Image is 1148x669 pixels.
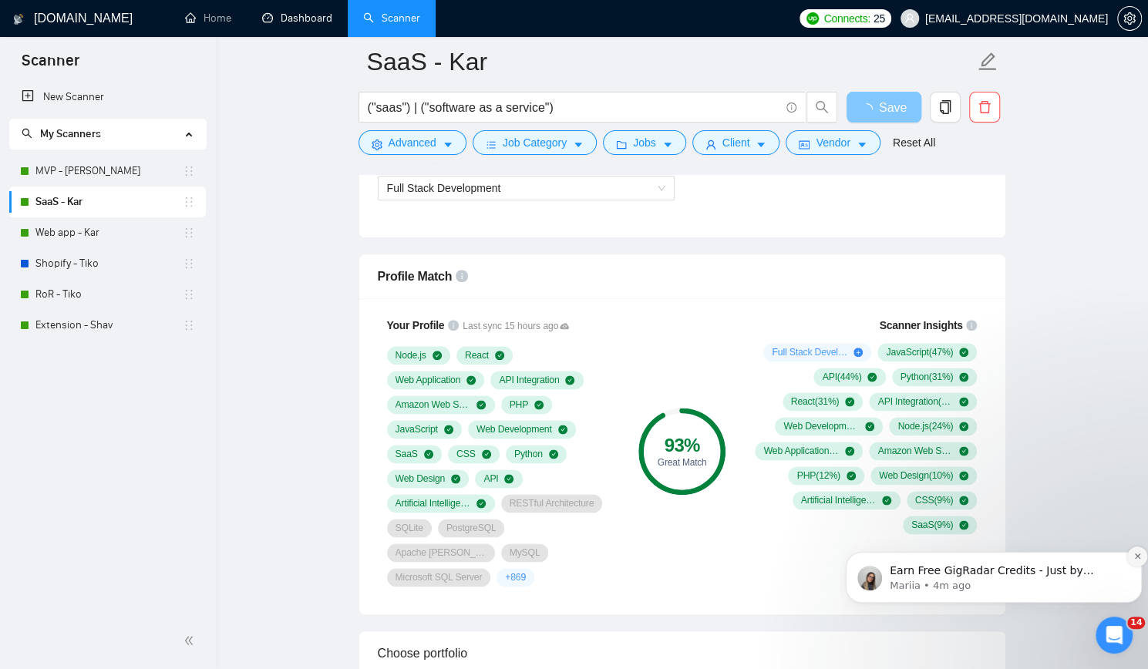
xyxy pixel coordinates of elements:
button: setting [1117,6,1142,31]
span: info-circle [448,320,459,331]
span: PostgreSQL [446,522,497,534]
span: caret-down [662,139,673,150]
iframe: Intercom notifications message [840,519,1148,627]
span: Artificial Intelligence ( 9 %) [801,494,877,506]
span: + 869 [505,571,526,583]
span: Apache [PERSON_NAME] [396,546,486,559]
span: Vendor [816,134,850,151]
span: MySQL [510,546,540,559]
span: check-circle [959,372,968,382]
span: Scanner [9,49,92,82]
li: SaaS - Kar [9,187,206,217]
a: New Scanner [22,82,194,113]
span: check-circle [549,449,558,459]
span: check-circle [845,446,854,456]
span: plus-circle [853,348,863,357]
span: delete [970,100,999,114]
button: delete [969,92,1000,123]
a: dashboardDashboard [262,12,332,25]
span: holder [183,165,195,177]
span: Node.js [396,349,426,361]
img: upwork-logo.png [806,12,819,25]
span: Python ( 31 %) [901,371,954,383]
li: New Scanner [9,82,206,113]
span: search [22,128,32,139]
span: info-circle [456,270,468,282]
span: Node.js ( 24 %) [897,420,953,432]
span: API Integration [499,374,559,386]
span: check-circle [959,471,968,480]
button: barsJob Categorycaret-down [473,130,597,155]
span: Microsoft SQL Server [396,571,483,583]
span: setting [1118,12,1141,25]
span: check-circle [865,422,874,431]
span: edit [978,52,998,72]
span: Scanner Insights [879,320,962,331]
span: Full Stack Development [387,182,501,194]
div: Great Match [638,458,725,467]
button: idcardVendorcaret-down [786,130,880,155]
span: Amazon Web Services [396,398,471,411]
span: check-circle [959,422,968,431]
span: Amazon Web Services ( 14 %) [877,445,953,457]
span: double-left [183,633,199,648]
span: check-circle [534,400,544,409]
span: Advanced [389,134,436,151]
span: check-circle [867,372,877,382]
span: API Integration ( 31 %) [877,395,953,408]
span: check-circle [504,474,513,483]
span: Web Development ( 26 %) [783,420,859,432]
span: JavaScript [396,423,438,435]
span: 25 [874,10,885,27]
img: logo [13,7,24,32]
span: check-circle [476,400,486,409]
li: Extension - Shav [9,310,206,341]
span: My Scanners [40,127,101,140]
span: caret-down [573,139,584,150]
span: Artificial Intelligence [396,497,471,509]
a: setting [1117,12,1142,25]
span: Connects: [823,10,870,27]
span: check-circle [558,425,567,434]
span: search [807,100,837,114]
a: RoR - Tiko [35,279,183,310]
span: Your Profile [387,319,445,331]
input: Scanner name... [367,42,975,81]
input: Search Freelance Jobs... [368,98,779,117]
button: settingAdvancedcaret-down [359,130,466,155]
span: holder [183,288,195,301]
span: holder [183,227,195,239]
span: copy [931,100,960,114]
span: loading [860,103,879,116]
span: check-circle [847,471,856,480]
span: check-circle [959,446,968,456]
span: check-circle [476,499,486,508]
span: check-circle [424,449,433,459]
span: Job Category [503,134,567,151]
span: user [904,13,915,24]
span: Client [722,134,750,151]
span: check-circle [845,397,854,406]
span: folder [616,139,627,150]
span: caret-down [756,139,766,150]
span: check-circle [466,375,476,385]
span: user [705,139,716,150]
a: searchScanner [363,12,420,25]
span: Last sync 15 hours ago [463,319,569,334]
span: React ( 31 %) [791,395,840,408]
span: check-circle [882,496,891,505]
span: bars [486,139,497,150]
button: folderJobscaret-down [603,130,686,155]
span: Profile Match [378,270,453,283]
span: check-circle [451,474,460,483]
span: idcard [799,139,810,150]
span: holder [183,319,195,331]
span: SQLite [396,522,423,534]
li: Shopify - Tiko [9,248,206,279]
span: Web Design ( 10 %) [879,469,953,482]
span: Python [514,448,543,460]
span: holder [183,196,195,208]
